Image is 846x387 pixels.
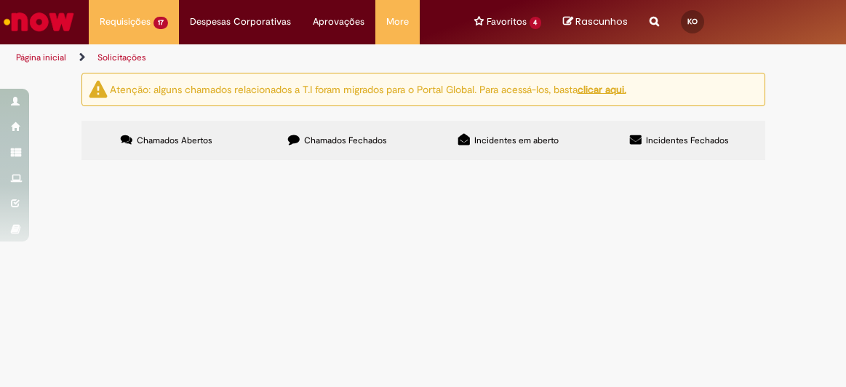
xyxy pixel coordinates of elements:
[575,15,628,28] span: Rascunhos
[137,135,212,146] span: Chamados Abertos
[386,15,409,29] span: More
[97,52,146,63] a: Solicitações
[190,15,291,29] span: Despesas Corporativas
[110,82,626,95] ng-bind-html: Atenção: alguns chamados relacionados a T.I foram migrados para o Portal Global. Para acessá-los,...
[563,15,628,28] a: No momento, sua lista de rascunhos tem 0 Itens
[304,135,387,146] span: Chamados Fechados
[646,135,729,146] span: Incidentes Fechados
[153,17,168,29] span: 17
[1,7,76,36] img: ServiceNow
[100,15,151,29] span: Requisições
[474,135,559,146] span: Incidentes em aberto
[578,82,626,95] a: clicar aqui.
[487,15,527,29] span: Favoritos
[11,44,482,71] ul: Trilhas de página
[687,17,698,26] span: KO
[16,52,66,63] a: Página inicial
[530,17,542,29] span: 4
[313,15,364,29] span: Aprovações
